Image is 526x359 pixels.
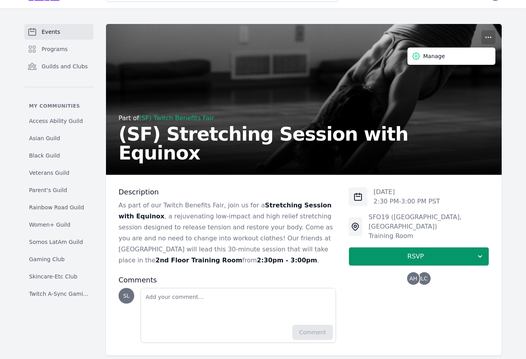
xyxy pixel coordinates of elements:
p: [DATE] [374,187,440,197]
nav: Sidebar [24,24,93,297]
span: Events [42,28,60,36]
p: 2:30 PM - 3:00 PM PST [374,197,440,206]
span: Veterans Guild [29,169,69,177]
p: As part of our Twitch Benefits Fair, join us for a , a rejuvenating low-impact and high relief st... [119,200,336,266]
a: Parent's Guild [24,183,93,197]
a: Access Ability Guild [24,114,93,128]
a: Rainbow Road Guild [24,200,93,214]
span: Black Guild [29,152,60,159]
strong: 2:30pm - 3:00pm [257,256,317,264]
span: RSVP [355,252,476,261]
a: Somos LatAm Guild [24,235,93,249]
span: Somos LatAm Guild [29,238,83,246]
a: Skincare-Etc Club [24,269,93,284]
span: Skincare-Etc Club [29,273,77,280]
a: (SF) Twitch Benefits Fair [139,114,214,122]
a: Asian Guild [24,131,93,145]
p: My communities [24,103,93,109]
a: Programs [24,41,93,57]
div: SFO19 ([GEOGRAPHIC_DATA], [GEOGRAPHIC_DATA]) [369,212,489,231]
span: Gaming Club [29,255,65,263]
span: Women+ Guild [29,221,70,229]
a: Black Guild [24,148,93,163]
span: Guilds and Clubs [42,62,88,70]
button: Comment [292,325,333,340]
span: Parent's Guild [29,186,67,194]
span: LC [421,276,428,281]
button: RSVP [349,247,489,266]
a: Twitch A-Sync Gaming (TAG) Club [24,287,93,301]
h3: Comments [119,275,336,285]
h2: (SF) Stretching Session with Equinox [119,125,489,162]
span: SL [123,293,130,299]
a: Events [24,24,93,40]
button: Manage [409,49,494,63]
a: Veterans Guild [24,166,93,180]
span: AH [409,276,417,281]
a: Gaming Club [24,252,93,266]
span: Rainbow Road Guild [29,203,84,211]
a: Guilds and Clubs [24,59,93,74]
span: Programs [42,45,68,53]
div: Training Room [369,231,489,241]
h3: Description [119,187,336,197]
div: Part of [119,114,489,123]
strong: 2nd Floor Training Room [155,256,242,264]
a: Women+ Guild [24,218,93,232]
span: Twitch A-Sync Gaming (TAG) Club [29,290,89,298]
span: Access Ability Guild [29,117,83,125]
span: Asian Guild [29,134,60,142]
